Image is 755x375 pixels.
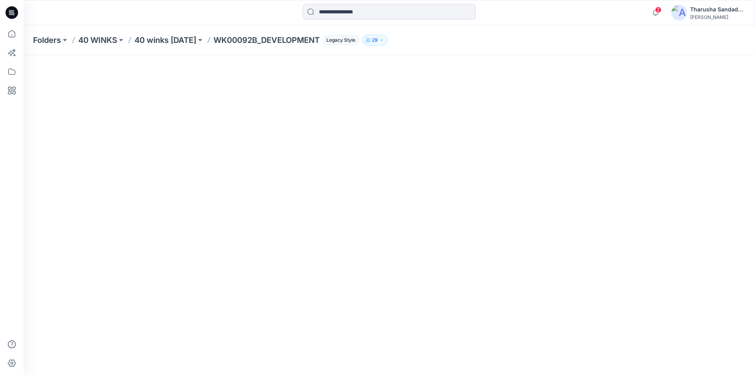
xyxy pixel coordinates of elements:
img: avatar [671,5,687,20]
div: Tharusha Sandadeepa [690,5,745,14]
div: [PERSON_NAME] [690,14,745,20]
span: Legacy Style [323,35,359,45]
a: 40 winks [DATE] [134,35,196,46]
button: 29 [362,35,388,46]
p: WK00092B_DEVELOPMENT [214,35,320,46]
p: 29 [372,36,378,44]
a: 40 WINKS [78,35,117,46]
span: 2 [655,7,661,13]
button: Legacy Style [320,35,359,46]
a: Folders [33,35,61,46]
iframe: edit-style [24,55,755,375]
